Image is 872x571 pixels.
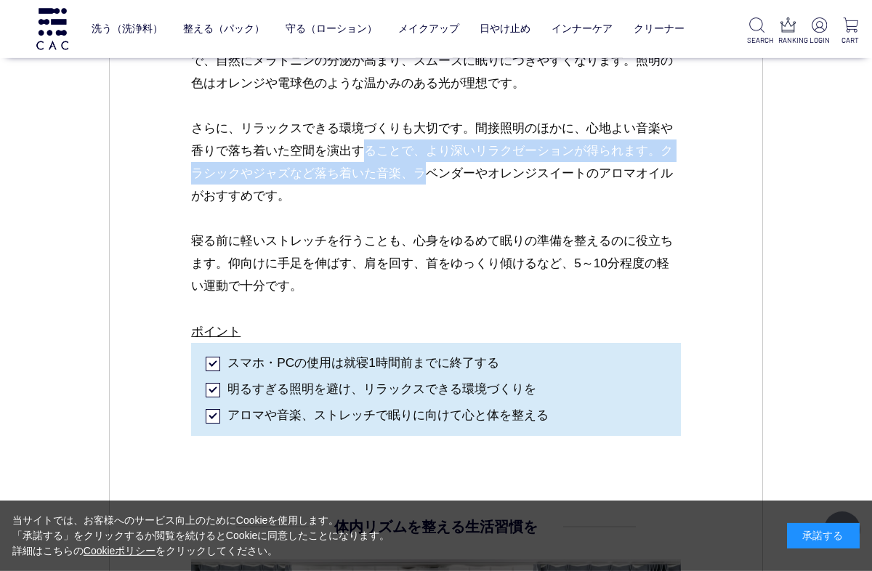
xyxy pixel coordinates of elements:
li: 明るすぎる照明を避け、リラックスできる環境づくりを [206,376,666,399]
a: メイクアップ [398,12,459,46]
p: RANKING [778,35,798,46]
p: SEARCH [747,35,767,46]
a: LOGIN [810,17,829,46]
img: logo [34,8,70,49]
a: 洗う（洗浄料） [92,12,163,46]
a: 日やけ止め [480,12,530,46]
a: 整える（パック） [183,12,265,46]
li: スマホ・PCの使用は就寝1時間前までに終了する [206,350,666,373]
a: CART [841,17,860,46]
a: RANKING [778,17,798,46]
p: ポイント [191,320,681,343]
a: SEARCH [747,17,767,46]
a: クリーナー [634,12,685,46]
li: アロマや音楽、ストレッチで眠りに向けて心と体を整える [206,402,666,425]
p: CART [841,35,860,46]
a: 守る（ローション） [286,12,377,46]
p: LOGIN [810,35,829,46]
a: Cookieポリシー [84,545,156,556]
div: 承諾する [787,523,860,548]
div: 当サイトでは、お客様へのサービス向上のためにCookieを使用します。 「承諾する」をクリックするか閲覧を続けるとCookieに同意したことになります。 詳細はこちらの をクリックしてください。 [12,513,390,559]
a: インナーケア [552,12,613,46]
